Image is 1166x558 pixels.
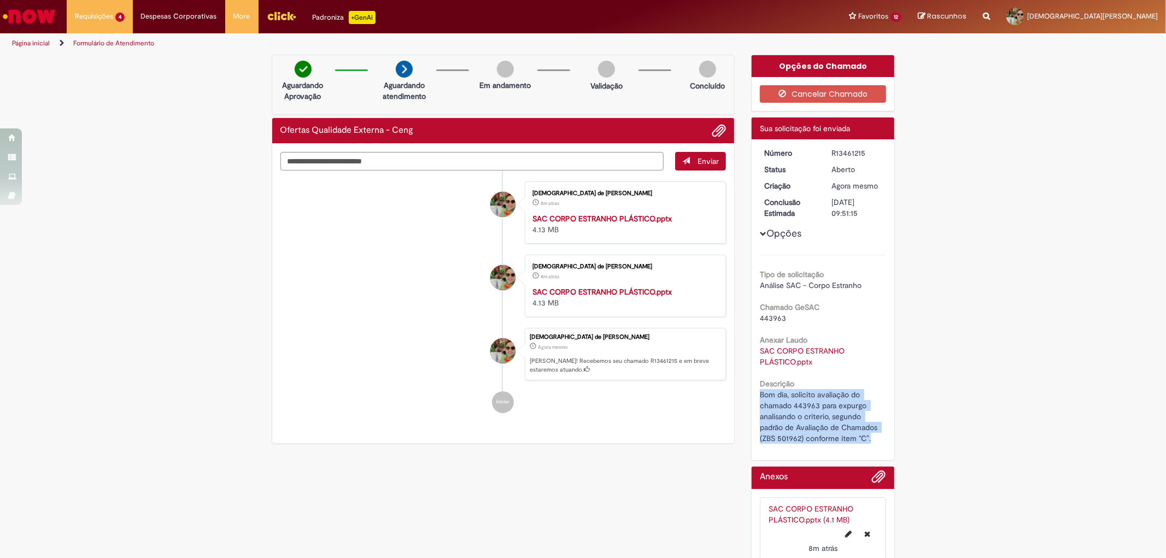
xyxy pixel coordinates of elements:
[280,126,414,136] h2: Ofertas Qualidade Externa - Ceng Histórico de tíquete
[396,61,413,78] img: arrow-next.png
[538,344,567,350] span: Agora mesmo
[808,543,837,553] time: 29/08/2025 09:43:22
[756,180,823,191] dt: Criação
[590,80,623,91] p: Validação
[752,55,894,77] div: Opções do Chamado
[12,39,50,48] a: Página inicial
[831,181,878,191] span: Agora mesmo
[831,197,882,219] div: [DATE] 09:51:15
[760,85,886,103] button: Cancelar Chamado
[75,11,113,22] span: Requisições
[699,61,716,78] img: img-circle-grey.png
[675,152,726,171] button: Enviar
[839,525,859,543] button: Editar nome de arquivo SAC CORPO ESTRANHO PLÁSTICO.pptx
[756,197,823,219] dt: Conclusão Estimada
[760,302,819,312] b: Chamado GeSAC
[712,124,726,138] button: Adicionar anexos
[280,152,664,171] textarea: Digite sua mensagem aqui...
[532,190,714,197] div: [DEMOGRAPHIC_DATA] de [PERSON_NAME]
[927,11,966,21] span: Rascunhos
[532,214,672,224] a: SAC CORPO ESTRANHO PLÁSTICO.pptx
[313,11,376,24] div: Padroniza
[1,5,57,27] img: ServiceNow
[756,164,823,175] dt: Status
[479,80,531,91] p: Em andamento
[890,13,901,22] span: 12
[1027,11,1158,21] span: [DEMOGRAPHIC_DATA][PERSON_NAME]
[769,504,853,525] a: SAC CORPO ESTRANHO PLÁSTICO.pptx (4.1 MB)
[280,171,726,424] ul: Histórico de tíquete
[858,11,888,22] span: Favoritos
[115,13,125,22] span: 4
[541,273,559,280] time: 29/08/2025 09:43:12
[760,124,850,133] span: Sua solicitação foi enviada
[598,61,615,78] img: img-circle-grey.png
[280,328,726,380] li: Judimile de Jesus Silva
[8,33,769,54] ul: Trilhas de página
[141,11,217,22] span: Despesas Corporativas
[538,344,567,350] time: 29/08/2025 09:51:12
[918,11,966,22] a: Rascunhos
[267,8,296,24] img: click_logo_yellow_360x200.png
[760,313,786,323] span: 443963
[532,213,714,235] div: 4.13 MB
[831,181,878,191] time: 29/08/2025 09:51:12
[831,164,882,175] div: Aberto
[831,180,882,191] div: 29/08/2025 09:51:12
[277,80,330,102] p: Aguardando Aprovação
[532,286,714,308] div: 4.13 MB
[698,156,719,166] span: Enviar
[490,338,515,363] div: Judimile de Jesus Silva
[532,287,672,297] a: SAC CORPO ESTRANHO PLÁSTICO.pptx
[831,148,882,158] div: R13461215
[760,472,788,482] h2: Anexos
[530,334,720,340] div: [DEMOGRAPHIC_DATA] de [PERSON_NAME]
[872,469,886,489] button: Adicionar anexos
[541,273,559,280] span: 8m atrás
[349,11,376,24] p: +GenAi
[73,39,154,48] a: Formulário de Atendimento
[532,263,714,270] div: [DEMOGRAPHIC_DATA] de [PERSON_NAME]
[233,11,250,22] span: More
[760,335,807,345] b: Anexar Laudo
[760,379,794,389] b: Descrição
[756,148,823,158] dt: Número
[490,265,515,290] div: Judimile de Jesus Silva
[760,269,824,279] b: Tipo de solicitação
[295,61,312,78] img: check-circle-green.png
[541,200,559,207] time: 29/08/2025 09:43:22
[760,346,847,367] a: Download de SAC CORPO ESTRANHO PLÁSTICO.pptx
[497,61,514,78] img: img-circle-grey.png
[378,80,431,102] p: Aguardando atendimento
[690,80,725,91] p: Concluído
[858,525,877,543] button: Excluir SAC CORPO ESTRANHO PLÁSTICO.pptx
[541,200,559,207] span: 8m atrás
[808,543,837,553] span: 8m atrás
[760,390,880,443] span: Bom dia, solicito avaliação do chamado 443963 para expurgo analisando o criterio, segundo padrão ...
[760,280,862,290] span: Análise SAC - Corpo Estranho
[490,192,515,217] div: Judimile de Jesus Silva
[530,357,720,374] p: [PERSON_NAME]! Recebemos seu chamado R13461215 e em breve estaremos atuando.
